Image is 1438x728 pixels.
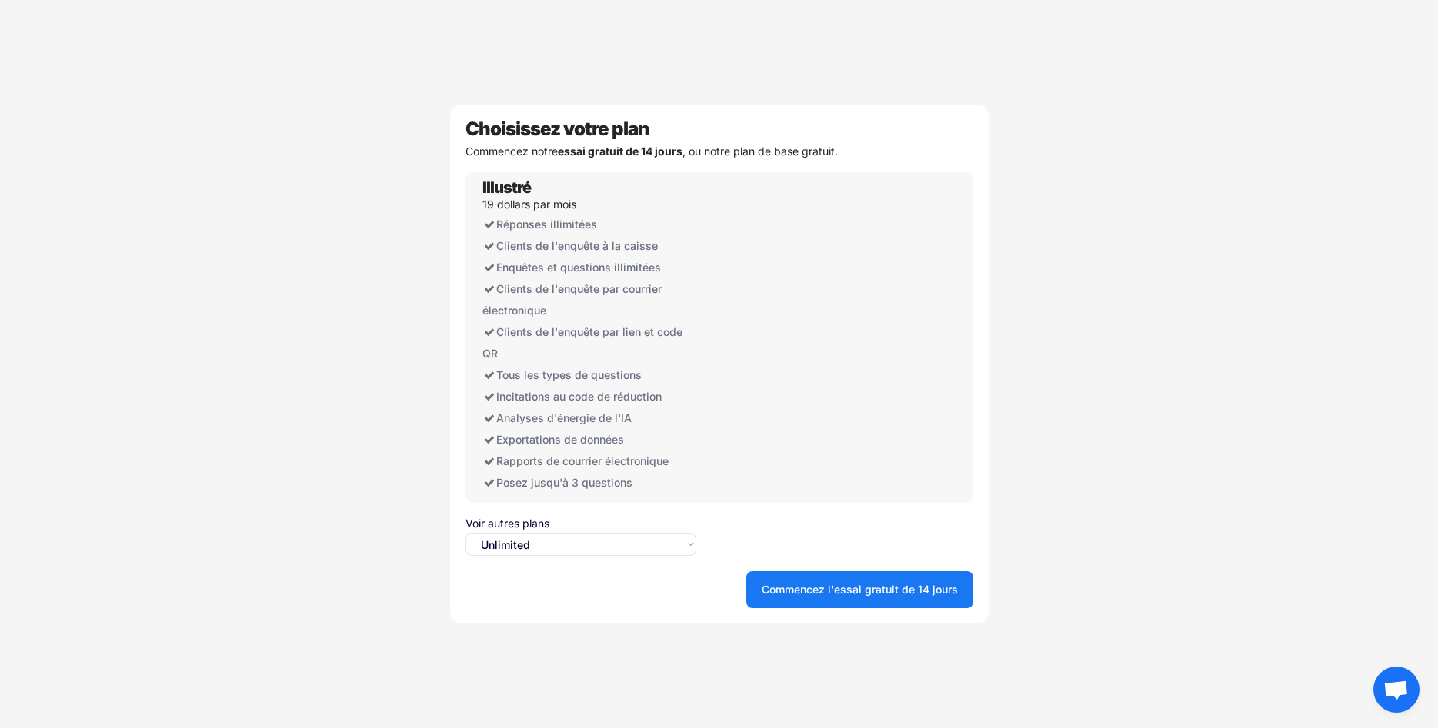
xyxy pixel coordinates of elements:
[482,214,695,235] div: Réponses illimitées
[482,407,695,429] div: Analyses d'énergie de l'IA
[465,120,973,138] div: Choisissez votre plan
[482,429,695,450] div: Exportations de données
[482,199,576,210] div: 19 dollars par mois
[558,145,682,158] strong: essai gratuit de 14 jours
[482,235,695,257] div: Clients de l'enquête à la caisse
[482,321,695,364] div: Clients de l'enquête par lien et code QR
[482,386,695,407] div: Incitations au code de réduction
[482,450,695,472] div: Rapports de courrier électronique
[465,518,696,529] div: Voir autres plans
[482,257,695,278] div: Enquêtes et questions illimitées
[482,364,695,386] div: Tous les types de questions
[1373,667,1420,713] div: Ouvrir le chat
[482,278,695,321] div: Clients de l'enquête par courrier électronique
[482,180,531,195] div: Illustré
[465,146,973,157] div: Commencez notre , ou notre plan de base gratuit.
[746,571,973,608] button: Commencez l'essai gratuit de 14 jours
[482,472,695,494] div: Posez jusqu'à 3 questions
